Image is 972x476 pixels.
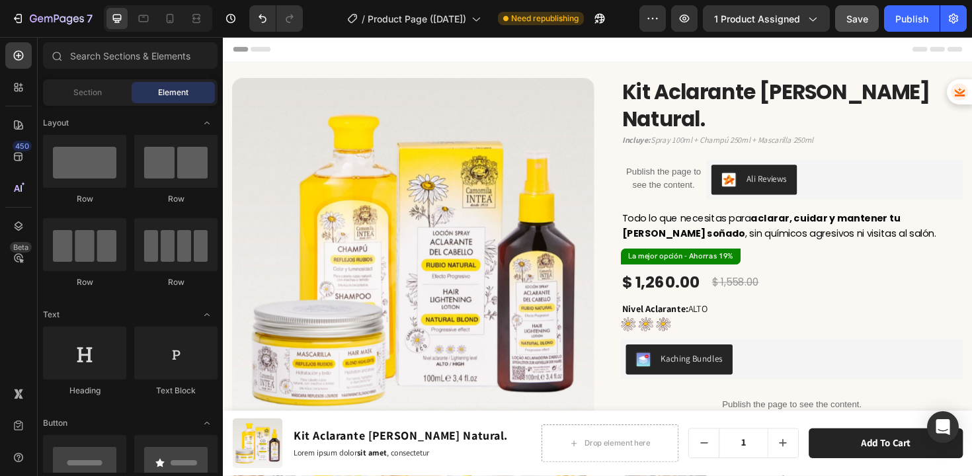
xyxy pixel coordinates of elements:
strong: Incluye: [423,104,453,115]
button: Ali Reviews [517,136,608,167]
span: Toggle open [196,413,218,434]
div: Drop element here [382,425,452,436]
button: Add to cart [620,415,784,447]
div: Row [43,193,126,205]
div: Row [134,276,218,288]
div: Ali Reviews [554,143,597,157]
div: Row [43,276,126,288]
input: quantity [525,415,577,446]
span: Save [846,13,868,24]
strong: aclarar, cuidar y mantener tu [PERSON_NAME] soñado [423,185,717,215]
div: Kaching Bundles [464,334,529,348]
i: Spray 100ml + Champú 250ml + Mascarilla 250ml [423,104,625,115]
img: AliReviews.png [528,143,544,159]
strong: sit amet [142,435,173,446]
span: Toggle open [196,304,218,325]
button: increment [577,415,609,446]
span: Product Page ([DATE]) [368,12,466,26]
p: Lorem ipsum dolor , consectetur [75,436,302,447]
span: 1 product assigned [714,12,800,26]
strong: Nivel Aclarante: [423,282,493,294]
button: decrement [493,415,525,446]
button: 7 [5,5,99,32]
iframe: Design area [223,37,972,476]
button: Publish [884,5,940,32]
h1: Kit Aclarante [PERSON_NAME] Natural. [421,44,784,103]
img: KachingBundles.png [437,334,453,350]
div: $ 1,558.00 [516,250,569,272]
pre: La mejor opción - Ahorras 19% [421,224,548,241]
p: Publish the page to see the content. [421,136,512,164]
div: Publish [895,12,928,26]
span: Layout [43,117,69,129]
span: Text [43,309,60,321]
span: Button [43,417,67,429]
span: Element [158,87,188,99]
div: $ 1,260.00 [421,249,506,273]
span: Toggle open [196,112,218,134]
input: Search Sections & Elements [43,42,218,69]
span: / [362,12,365,26]
div: 450 [13,141,32,151]
div: Row [134,193,218,205]
h2: ALTO [421,280,784,296]
span: Need republishing [511,13,579,24]
span: Section [73,87,102,99]
button: Save [835,5,879,32]
div: Text Block [134,385,218,397]
div: Add to cart [676,424,728,438]
p: Publish the page to see the content. [421,382,784,396]
div: Open Intercom Messenger [927,411,959,443]
p: Todo lo que necesitas para , sin químicos agresivos ni visitas al salón. [423,184,782,216]
div: Heading [43,385,126,397]
button: 1 product assigned [703,5,830,32]
img: gempages_490481196828984467-66e47a5c-8da2-4663-94cd-7dfa287aefee.png [421,297,474,312]
div: Undo/Redo [249,5,303,32]
button: Kaching Bundles [426,326,540,358]
h1: Kit Aclarante [PERSON_NAME] Natural. [73,413,304,432]
p: 7 [87,11,93,26]
div: Beta [10,242,32,253]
